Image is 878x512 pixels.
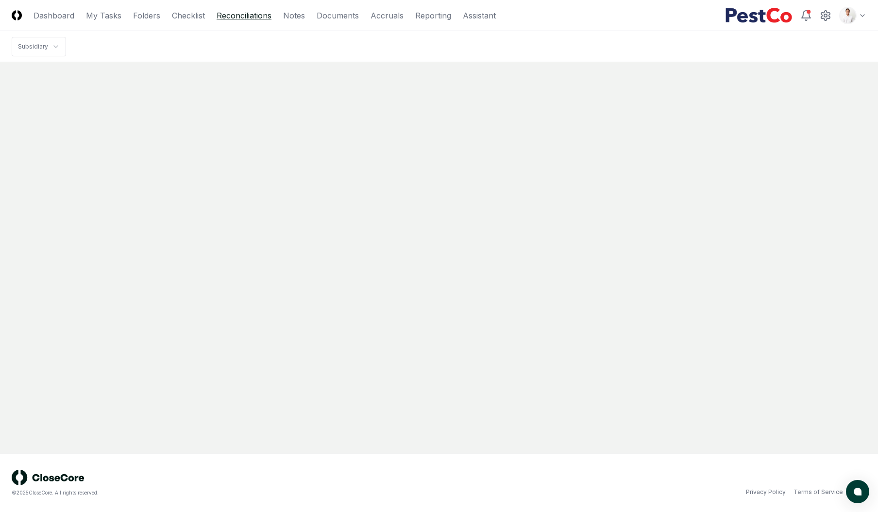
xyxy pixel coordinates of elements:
[463,10,496,21] a: Assistant
[12,10,22,20] img: Logo
[86,10,121,21] a: My Tasks
[34,10,74,21] a: Dashboard
[12,470,84,485] img: logo
[133,10,160,21] a: Folders
[217,10,271,21] a: Reconciliations
[415,10,451,21] a: Reporting
[317,10,359,21] a: Documents
[794,488,843,496] a: Terms of Service
[172,10,205,21] a: Checklist
[12,37,66,56] nav: breadcrumb
[846,480,869,503] button: atlas-launcher
[12,489,439,496] div: © 2025 CloseCore. All rights reserved.
[283,10,305,21] a: Notes
[18,42,48,51] div: Subsidiary
[840,8,856,23] img: d09822cc-9b6d-4858-8d66-9570c114c672_b0bc35f1-fa8e-4ccc-bc23-b02c2d8c2b72.png
[371,10,404,21] a: Accruals
[746,488,786,496] a: Privacy Policy
[725,8,793,23] img: PestCo logo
